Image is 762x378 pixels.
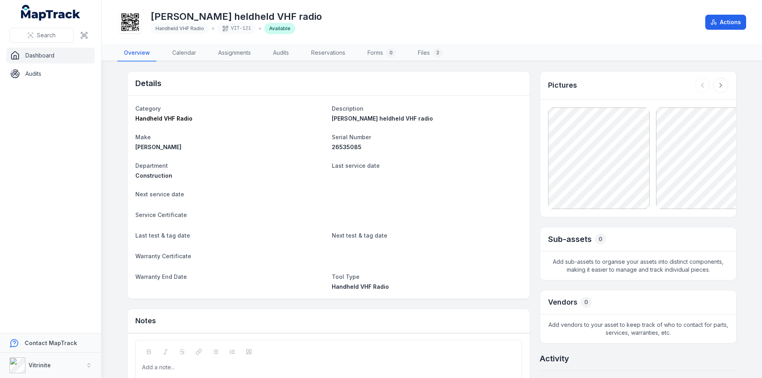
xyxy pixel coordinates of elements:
[361,45,402,61] a: Forms0
[412,45,449,61] a: Files2
[548,80,577,91] h3: Pictures
[135,232,190,239] span: Last test & tag date
[332,115,433,122] span: [PERSON_NAME] heldheld VHF radio
[217,23,256,34] div: VIT-121
[332,273,360,280] span: Tool Type
[433,48,443,58] div: 2
[135,191,184,198] span: Next service date
[166,45,202,61] a: Calendar
[212,45,257,61] a: Assignments
[548,297,577,308] h3: Vendors
[264,23,295,34] div: Available
[332,283,389,290] span: Handheld VHF Radio
[332,162,380,169] span: Last service date
[135,253,191,259] span: Warranty Certificate
[135,144,181,150] span: [PERSON_NAME]
[595,234,606,245] div: 0
[548,234,592,245] h2: Sub-assets
[705,15,746,30] button: Actions
[135,162,168,169] span: Department
[117,45,156,61] a: Overview
[540,353,569,364] h2: Activity
[135,105,161,112] span: Category
[135,273,187,280] span: Warranty End Date
[135,78,162,89] h2: Details
[540,315,736,343] span: Add vendors to your asset to keep track of who to contact for parts, services, warranties, etc.
[267,45,295,61] a: Audits
[332,144,362,150] span: 26535085
[135,172,172,179] span: Construction
[581,297,592,308] div: 0
[6,48,95,63] a: Dashboard
[332,105,364,112] span: Description
[332,134,371,140] span: Serial Number
[135,115,192,122] span: Handheld VHF Radio
[6,66,95,82] a: Audits
[29,362,51,368] strong: Vitrinite
[540,251,736,280] span: Add sub-assets to organise your assets into distinct components, making it easier to manage and t...
[156,25,204,31] span: Handheld VHF Radio
[25,340,77,346] strong: Contact MapTrack
[37,31,56,39] span: Search
[386,48,396,58] div: 0
[10,28,73,43] button: Search
[151,10,322,23] h1: [PERSON_NAME] heldheld VHF radio
[21,5,81,21] a: MapTrack
[332,232,387,239] span: Next test & tag date
[135,315,156,326] h3: Notes
[135,134,151,140] span: Make
[135,211,187,218] span: Service Certificate
[305,45,352,61] a: Reservations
